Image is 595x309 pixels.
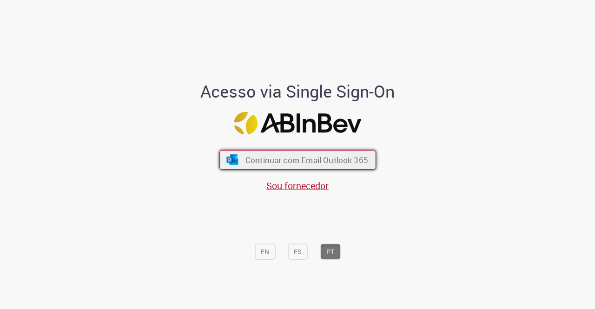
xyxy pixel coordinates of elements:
a: Sou fornecedor [266,179,329,192]
img: ícone Azure/Microsoft 360 [225,155,239,165]
button: ES [288,244,308,260]
img: Logo ABInBev [234,112,361,134]
span: Continuar com Email Outlook 365 [245,155,368,165]
button: EN [255,244,275,260]
button: ícone Azure/Microsoft 360 Continuar com Email Outlook 365 [219,150,376,170]
h1: Acesso via Single Sign-On [169,82,427,101]
button: PT [320,244,340,260]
